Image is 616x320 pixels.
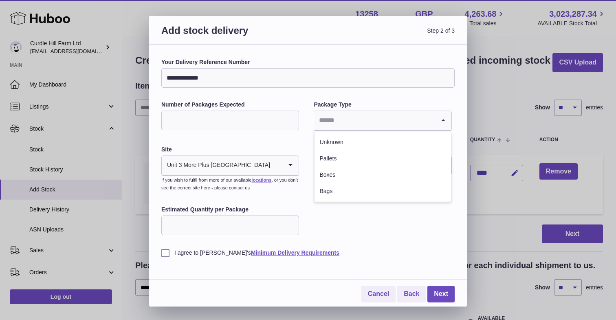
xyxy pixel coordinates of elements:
small: If you wish to fulfil from more of our available , or you don’t see the correct site here - pleas... [161,178,298,190]
label: Expected Delivery Date [314,146,451,153]
a: Next [427,286,455,302]
div: Search for option [314,111,451,131]
h3: Add stock delivery [161,24,308,47]
span: Unit 3 More Plus [GEOGRAPHIC_DATA] [162,156,271,175]
label: Your Delivery Reference Number [161,58,455,66]
label: Package Type [314,101,451,109]
a: Minimum Delivery Requirements [251,249,339,256]
a: Back [397,286,426,302]
label: I agree to [PERSON_NAME]'s [161,249,455,257]
label: Site [161,146,299,153]
input: Search for option [271,156,282,175]
label: Estimated Quantity per Package [161,206,299,213]
label: Number of Packages Expected [161,101,299,109]
a: Cancel [361,286,396,302]
div: Search for option [162,156,299,176]
span: Step 2 of 3 [308,24,455,47]
input: Search for option [314,111,435,130]
a: locations [251,178,271,182]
